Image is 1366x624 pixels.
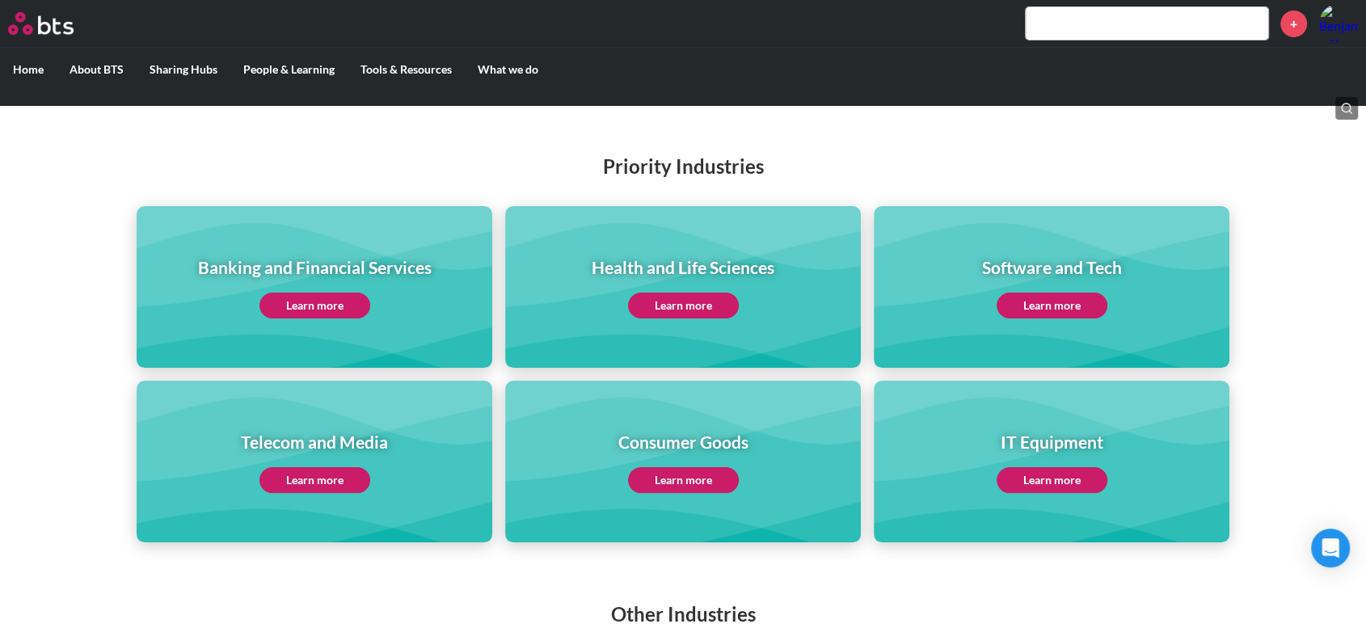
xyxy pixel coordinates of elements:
a: Learn more [628,467,739,493]
h1: Health and Life Sciences [592,255,774,279]
a: + [1280,11,1307,37]
h1: Banking and Financial Services [198,255,432,279]
label: Sharing Hubs [137,48,230,91]
a: Learn more [997,293,1107,318]
img: BTS Logo [8,12,74,35]
a: Learn more [997,467,1107,493]
label: What we do [465,48,551,91]
h1: Telecom and Media [241,430,388,453]
img: Benjamin Wilcock [1319,4,1358,43]
a: Learn more [259,467,370,493]
div: Open Intercom Messenger [1311,529,1350,567]
label: Tools & Resources [348,48,465,91]
a: Go home [8,12,103,35]
a: Learn more [628,293,739,318]
h1: IT Equipment [997,430,1107,453]
h1: Consumer Goods [618,430,748,453]
a: Profile [1319,4,1358,43]
h1: Software and Tech [982,255,1122,279]
label: About BTS [57,48,137,91]
label: People & Learning [230,48,348,91]
a: Learn more [259,293,370,318]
